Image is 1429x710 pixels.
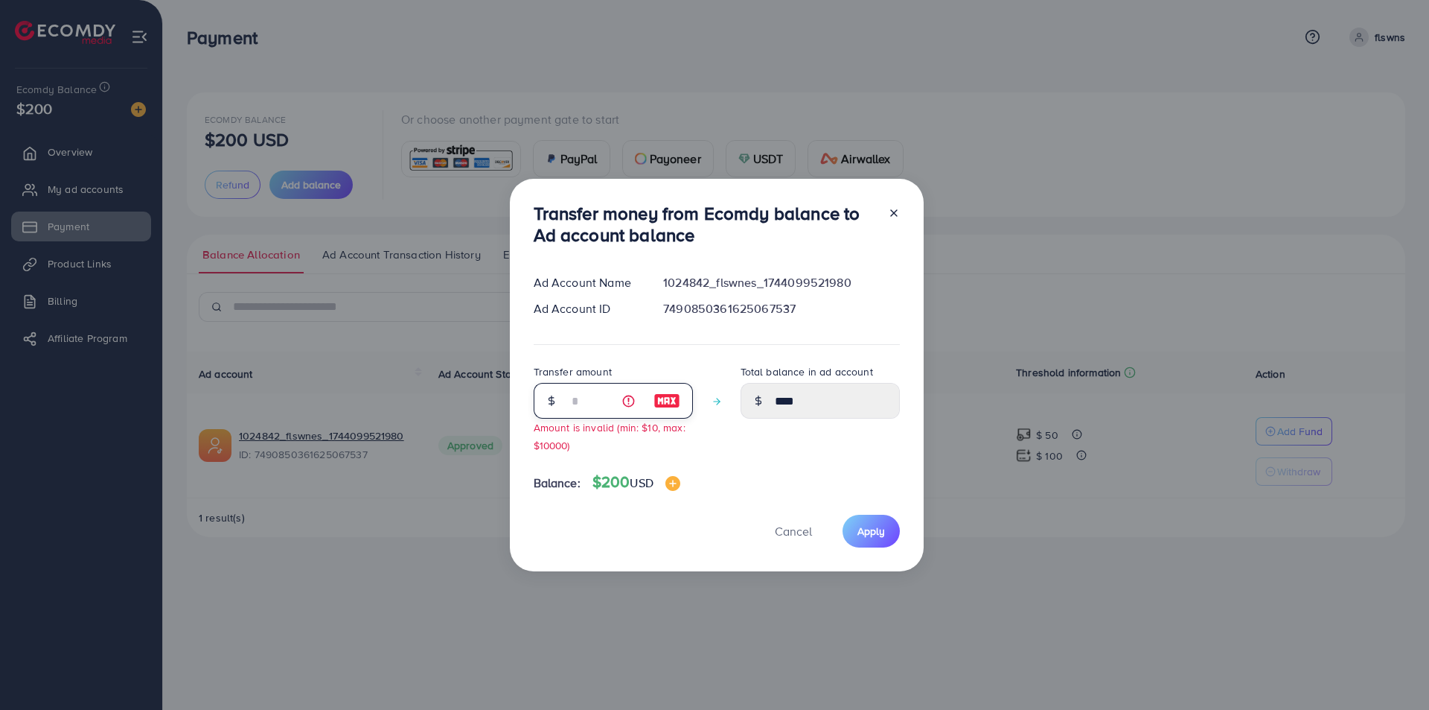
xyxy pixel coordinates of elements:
[522,300,652,317] div: Ad Account ID
[756,515,831,547] button: Cancel
[592,473,680,492] h4: $200
[857,524,885,539] span: Apply
[651,300,911,317] div: 7490850361625067537
[651,274,911,291] div: 1024842_flswnes_1744099521980
[843,515,900,547] button: Apply
[534,203,876,246] h3: Transfer money from Ecomdy balance to Ad account balance
[522,274,652,291] div: Ad Account Name
[741,364,873,379] label: Total balance in ad account
[775,523,812,539] span: Cancel
[534,475,581,492] span: Balance:
[665,476,680,491] img: image
[630,475,653,491] span: USD
[653,392,680,410] img: image
[1366,643,1418,699] iframe: Chat
[534,364,612,379] label: Transfer amount
[534,420,685,451] small: Amount is invalid (min: $10, max: $10000)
